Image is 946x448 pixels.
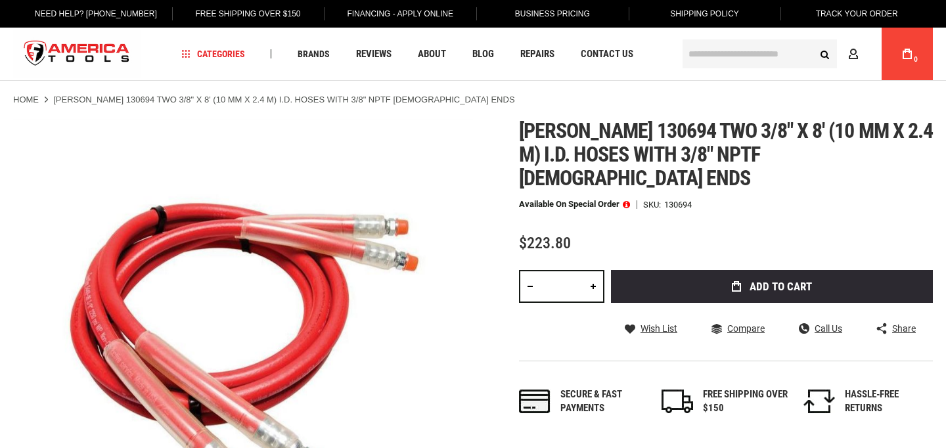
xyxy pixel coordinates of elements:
[799,323,842,334] a: Call Us
[182,49,245,58] span: Categories
[750,281,812,292] span: Add to Cart
[895,28,920,80] a: 0
[581,49,633,59] span: Contact Us
[611,270,933,303] button: Add to Cart
[892,324,916,333] span: Share
[53,95,514,104] strong: [PERSON_NAME] 130694 TWO 3/8" X 8' (10 MM X 2.4 M) I.D. HOSES WITH 3/8" NPTF [DEMOGRAPHIC_DATA] ENDS
[664,200,692,209] div: 130694
[845,388,930,416] div: HASSLE-FREE RETURNS
[519,118,933,190] span: [PERSON_NAME] 130694 two 3/8" x 8' (10 mm x 2.4 m) i.d. hoses with 3/8" nptf [DEMOGRAPHIC_DATA] ends
[466,45,500,63] a: Blog
[803,390,835,413] img: returns
[514,45,560,63] a: Repairs
[412,45,452,63] a: About
[727,324,765,333] span: Compare
[356,49,392,59] span: Reviews
[575,45,639,63] a: Contact Us
[13,30,141,79] a: store logo
[13,30,141,79] img: America Tools
[472,49,494,59] span: Blog
[176,45,251,63] a: Categories
[711,323,765,334] a: Compare
[703,388,788,416] div: FREE SHIPPING OVER $150
[298,49,330,58] span: Brands
[815,324,842,333] span: Call Us
[670,9,739,18] span: Shipping Policy
[519,200,630,209] p: Available on Special Order
[13,94,39,106] a: Home
[519,390,551,413] img: payments
[625,323,677,334] a: Wish List
[418,49,446,59] span: About
[812,41,837,66] button: Search
[662,390,693,413] img: shipping
[350,45,397,63] a: Reviews
[914,56,918,63] span: 0
[641,324,677,333] span: Wish List
[643,200,664,209] strong: SKU
[519,234,571,252] span: $223.80
[560,388,646,416] div: Secure & fast payments
[292,45,336,63] a: Brands
[520,49,554,59] span: Repairs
